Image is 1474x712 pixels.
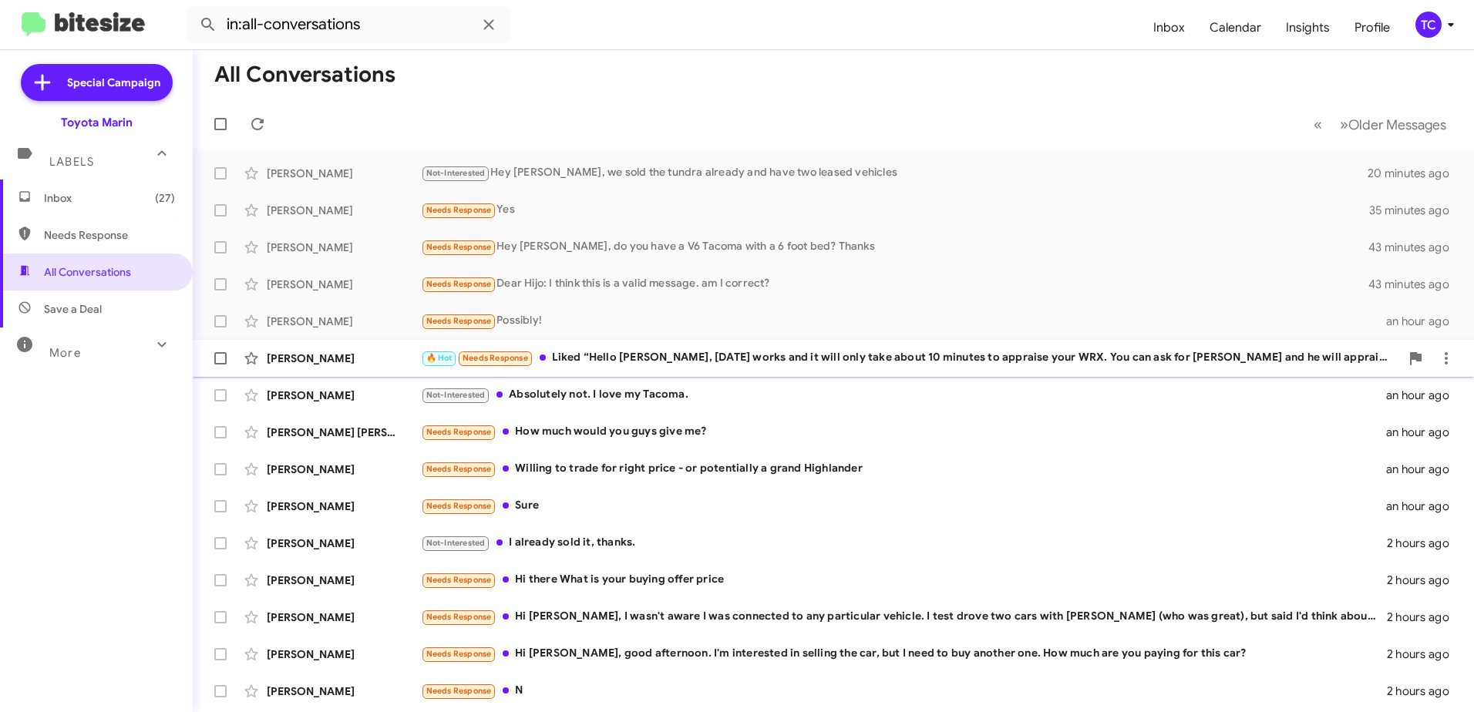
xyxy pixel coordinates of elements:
h1: All Conversations [214,62,395,87]
div: [PERSON_NAME] [267,388,421,403]
div: an hour ago [1386,462,1462,477]
div: [PERSON_NAME] [PERSON_NAME] [267,425,421,440]
div: Possibly! [421,312,1386,330]
span: Needs Response [426,205,492,215]
div: [PERSON_NAME] [267,166,421,181]
div: an hour ago [1386,314,1462,329]
a: Profile [1342,5,1402,50]
div: Toyota Marin [61,115,133,130]
div: [PERSON_NAME] [267,647,421,662]
span: Needs Response [426,316,492,326]
span: Needs Response [426,612,492,622]
div: Hi [PERSON_NAME], good afternoon. I'm interested in selling the car, but I need to buy another on... [421,645,1387,663]
span: Needs Response [44,227,175,243]
div: TC [1415,12,1442,38]
span: Not-Interested [426,390,486,400]
span: Needs Response [426,242,492,252]
div: 35 minutes ago [1369,203,1462,218]
span: Inbox [44,190,175,206]
span: Needs Response [426,464,492,474]
div: [PERSON_NAME] [267,277,421,292]
div: [PERSON_NAME] [267,462,421,477]
div: Willing to trade for right price - or potentially a grand Highlander [421,460,1386,478]
div: 2 hours ago [1387,610,1462,625]
span: » [1340,115,1348,134]
div: 20 minutes ago [1369,166,1462,181]
a: Insights [1274,5,1342,50]
div: Absolutely not. I love my Tacoma. [421,386,1386,404]
a: Calendar [1197,5,1274,50]
span: Labels [49,155,94,169]
div: I already sold it, thanks. [421,534,1387,552]
div: Dear Hijo: I think this is a valid message. am I correct? [421,275,1369,293]
span: Save a Deal [44,301,102,317]
span: 🔥 Hot [426,353,453,363]
div: an hour ago [1386,388,1462,403]
div: an hour ago [1386,499,1462,514]
div: [PERSON_NAME] [267,203,421,218]
div: Liked “Hello [PERSON_NAME], [DATE] works and it will only take about 10 minutes to appraise your ... [421,349,1400,367]
div: [PERSON_NAME] [267,573,421,588]
span: Needs Response [426,575,492,585]
span: Needs Response [463,353,528,363]
a: Special Campaign [21,64,173,101]
div: 43 minutes ago [1369,277,1462,292]
span: More [49,346,81,360]
div: 2 hours ago [1387,683,1462,699]
button: Previous [1304,109,1331,140]
div: [PERSON_NAME] [267,683,421,699]
div: N [421,682,1387,700]
div: [PERSON_NAME] [267,610,421,625]
div: [PERSON_NAME] [267,314,421,329]
span: All Conversations [44,264,131,280]
div: an hour ago [1386,425,1462,440]
div: [PERSON_NAME] [267,499,421,514]
button: Next [1331,109,1455,140]
span: Not-Interested [426,538,486,548]
div: 2 hours ago [1387,536,1462,551]
div: 43 minutes ago [1369,240,1462,255]
span: Special Campaign [67,75,160,90]
div: Hi [PERSON_NAME], I wasn't aware I was connected to any particular vehicle. I test drove two cars... [421,608,1387,626]
span: Needs Response [426,279,492,289]
div: Hi there What is your buying offer price [421,571,1387,589]
span: (27) [155,190,175,206]
span: « [1314,115,1322,134]
div: Hey [PERSON_NAME], we sold the tundra already and have two leased vehicles [421,164,1369,182]
div: Sure [421,497,1386,515]
span: Older Messages [1348,116,1446,133]
span: Needs Response [426,501,492,511]
span: Not-Interested [426,168,486,178]
div: 2 hours ago [1387,647,1462,662]
div: How much would you guys give me? [421,423,1386,441]
div: 2 hours ago [1387,573,1462,588]
span: Needs Response [426,686,492,696]
div: Yes [421,201,1369,219]
a: Inbox [1141,5,1197,50]
div: [PERSON_NAME] [267,240,421,255]
nav: Page navigation example [1305,109,1455,140]
div: [PERSON_NAME] [267,536,421,551]
input: Search [187,6,510,43]
button: TC [1402,12,1457,38]
span: Needs Response [426,649,492,659]
div: [PERSON_NAME] [267,351,421,366]
span: Needs Response [426,427,492,437]
div: Hey [PERSON_NAME], do you have a V6 Tacoma with a 6 foot bed? Thanks [421,238,1369,256]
